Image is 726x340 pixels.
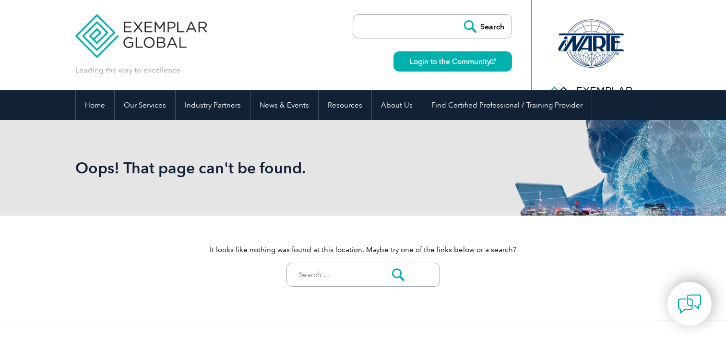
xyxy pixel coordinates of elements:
[75,65,180,75] p: Leading the way to excellence
[678,292,702,316] img: contact-chat.png
[422,90,592,120] a: Find Certified Professional / Training Provider
[372,90,422,120] a: About Us
[75,244,651,255] p: It looks like nothing was found at this location. Maybe try one of the links below or a search?
[115,90,175,120] a: Our Services
[387,263,440,286] input: Submit
[393,51,512,72] a: Login to the Community
[459,15,512,38] input: Search
[250,90,318,120] a: News & Events
[176,90,250,120] a: Industry Partners
[75,158,444,177] h1: Oops! That page can't be found.
[490,59,496,64] img: open_square.png
[76,90,114,120] a: Home
[319,90,371,120] a: Resources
